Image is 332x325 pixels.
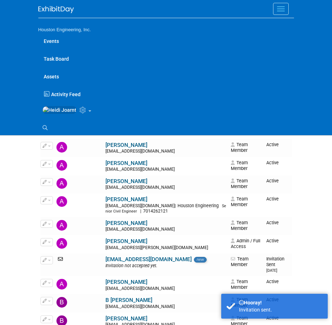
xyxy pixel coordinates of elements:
[105,304,226,310] div: [EMAIL_ADDRESS][DOMAIN_NAME]
[266,279,279,284] span: Active
[231,279,248,290] span: Team Member
[266,160,279,165] span: Active
[42,85,294,100] a: Activity Feed
[140,209,141,214] span: |
[105,203,226,214] div: [EMAIL_ADDRESS][DOMAIN_NAME]
[266,238,279,243] span: Active
[266,220,279,225] span: Active
[231,256,249,267] span: Team Member
[266,256,284,273] span: Invitation Sent
[266,178,279,183] span: Active
[105,286,226,292] div: [EMAIL_ADDRESS][DOMAIN_NAME]
[105,178,147,184] a: [PERSON_NAME]
[141,209,170,214] span: 7014262121
[56,196,67,207] img: Alan Kemmet
[105,196,147,203] a: [PERSON_NAME]
[105,238,147,244] a: [PERSON_NAME]
[105,315,147,322] a: [PERSON_NAME]
[231,238,260,249] span: Admin / Full Access
[56,238,67,249] img: Ali Ringheimer
[105,279,147,285] a: [PERSON_NAME]
[231,178,248,189] span: Team Member
[42,106,77,114] img: Heidi Joarnt
[38,27,91,32] span: Houston Engineering, Inc.
[231,142,248,153] span: Team Member
[266,196,279,202] span: Active
[38,50,294,67] a: Task Board
[105,227,226,232] div: [EMAIL_ADDRESS][DOMAIN_NAME]
[105,185,226,191] div: [EMAIL_ADDRESS][DOMAIN_NAME]
[239,299,322,306] div: Hooray!
[56,160,67,171] img: Adam Ruud
[105,256,192,263] a: [EMAIL_ADDRESS][DOMAIN_NAME]
[231,196,248,207] span: Team Member
[239,306,322,313] div: Invitation sent.
[266,315,279,321] span: Active
[56,178,67,189] img: Adam Walker
[105,160,147,166] a: [PERSON_NAME]
[105,167,226,172] div: [EMAIL_ADDRESS][DOMAIN_NAME]
[51,92,81,97] span: Activity Feed
[194,257,207,263] span: new
[105,220,147,226] a: [PERSON_NAME]
[266,268,277,273] small: [DATE]
[56,279,67,290] img: Ann Stratton
[56,297,67,308] img: B Peschong
[105,149,226,154] div: [EMAIL_ADDRESS][DOMAIN_NAME]
[105,263,226,269] div: Invitation not accepted yet.
[105,297,152,303] a: B [PERSON_NAME]
[38,67,294,85] a: Assets
[231,220,248,231] span: Team Member
[273,3,289,15] button: Menu
[56,220,67,231] img: Alex Schmidt
[175,203,176,208] span: |
[38,32,294,50] a: Events
[176,203,221,208] span: Houston Engineering
[105,142,147,148] a: [PERSON_NAME]
[231,160,248,171] span: Team Member
[105,245,226,251] div: [EMAIL_ADDRESS][PERSON_NAME][DOMAIN_NAME]
[38,6,74,13] img: ExhibitDay
[56,142,67,153] img: Adam Pawelk
[266,142,279,147] span: Active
